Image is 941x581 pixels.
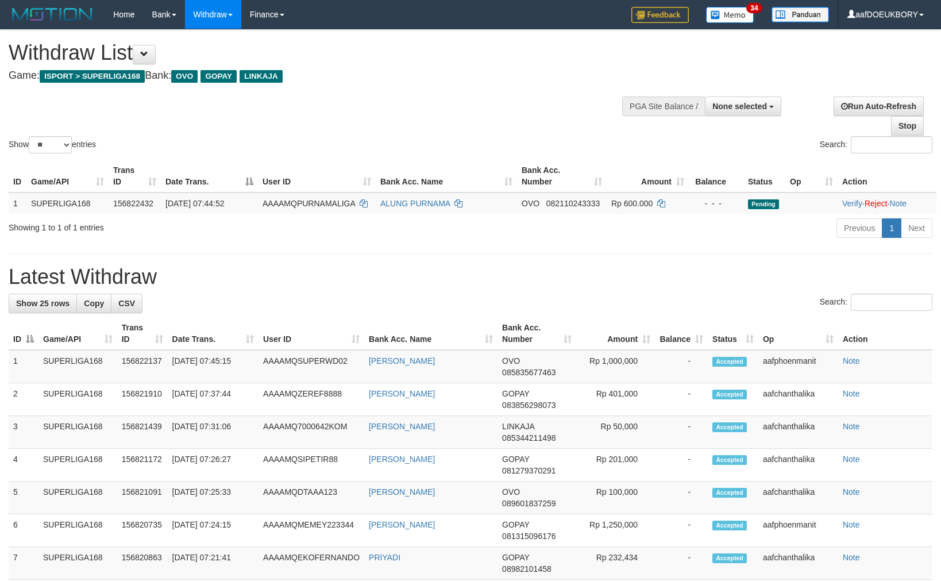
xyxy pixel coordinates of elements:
[111,294,142,313] a: CSV
[706,7,754,23] img: Button%20Memo.svg
[26,193,109,214] td: SUPERLIGA168
[38,547,117,580] td: SUPERLIGA168
[758,547,838,580] td: aafchanthalika
[843,553,860,562] a: Note
[258,160,376,193] th: User ID: activate to sort column ascending
[38,317,117,350] th: Game/API: activate to sort column ascending
[576,449,655,482] td: Rp 201,000
[16,299,70,308] span: Show 25 rows
[117,449,168,482] td: 156821172
[38,383,117,416] td: SUPERLIGA168
[502,466,556,475] span: Copy 081279370291 to clipboard
[758,449,838,482] td: aafchanthalika
[168,317,259,350] th: Date Trans.: activate to sort column ascending
[38,416,117,449] td: SUPERLIGA168
[758,416,838,449] td: aafchanthalika
[369,487,435,497] a: [PERSON_NAME]
[889,199,907,208] a: Note
[712,488,747,498] span: Accepted
[38,514,117,547] td: SUPERLIGA168
[689,160,743,193] th: Balance
[369,356,435,365] a: [PERSON_NAME]
[758,514,838,547] td: aafphoenmanit
[369,389,435,398] a: [PERSON_NAME]
[9,41,616,64] h1: Withdraw List
[117,383,168,416] td: 156821910
[502,356,520,365] span: OVO
[820,136,932,153] label: Search:
[502,532,556,541] span: Copy 081315096176 to clipboard
[498,317,576,350] th: Bank Acc. Number: activate to sort column ascending
[502,499,556,508] span: Copy 089601837259 to clipboard
[259,547,364,580] td: AAAAMQEKOFERNANDO
[655,317,708,350] th: Balance: activate to sort column ascending
[758,383,838,416] td: aafchanthalika
[168,383,259,416] td: [DATE] 07:37:44
[369,455,435,464] a: [PERSON_NAME]
[834,97,924,116] a: Run Auto-Refresh
[38,350,117,383] td: SUPERLIGA168
[502,520,529,529] span: GOPAY
[118,299,135,308] span: CSV
[655,350,708,383] td: -
[117,514,168,547] td: 156820735
[9,383,38,416] td: 2
[161,160,258,193] th: Date Trans.: activate to sort column descending
[502,553,529,562] span: GOPAY
[748,199,779,209] span: Pending
[9,294,77,313] a: Show 25 rows
[9,217,384,233] div: Showing 1 to 1 of 1 entries
[168,416,259,449] td: [DATE] 07:31:06
[882,218,901,238] a: 1
[901,218,932,238] a: Next
[607,160,689,193] th: Amount: activate to sort column ascending
[843,389,860,398] a: Note
[843,455,860,464] a: Note
[38,482,117,514] td: SUPERLIGA168
[171,70,198,83] span: OVO
[655,383,708,416] td: -
[631,7,689,23] img: Feedback.jpg
[40,70,145,83] span: ISPORT > SUPERLIGA168
[109,160,161,193] th: Trans ID: activate to sort column ascending
[38,449,117,482] td: SUPERLIGA168
[843,422,860,431] a: Note
[838,193,936,214] td: · ·
[843,487,860,497] a: Note
[502,422,534,431] span: LINKAJA
[712,455,747,465] span: Accepted
[369,520,435,529] a: [PERSON_NAME]
[263,199,355,208] span: AAAAMQPURNAMALIGA
[785,160,838,193] th: Op: activate to sort column ascending
[168,449,259,482] td: [DATE] 07:26:27
[259,482,364,514] td: AAAAMQDTAAA123
[259,449,364,482] td: AAAAMQSIPETIR88
[259,317,364,350] th: User ID: activate to sort column ascending
[9,136,96,153] label: Show entries
[259,514,364,547] td: AAAAMQMEMEY223344
[842,199,862,208] a: Verify
[502,401,556,410] span: Copy 083856298073 to clipboard
[836,218,882,238] a: Previous
[576,383,655,416] td: Rp 401,000
[9,416,38,449] td: 3
[165,199,224,208] span: [DATE] 07:44:52
[84,299,104,308] span: Copy
[9,482,38,514] td: 5
[772,7,829,22] img: panduan.png
[502,433,556,443] span: Copy 085344211498 to clipboard
[576,482,655,514] td: Rp 100,000
[117,416,168,449] td: 156821439
[693,198,739,209] div: - - -
[369,553,400,562] a: PRIYADI
[9,350,38,383] td: 1
[758,350,838,383] td: aafphoenmanit
[576,514,655,547] td: Rp 1,250,000
[843,520,860,529] a: Note
[746,3,762,13] span: 34
[546,199,600,208] span: Copy 082110243333 to clipboard
[655,449,708,482] td: -
[758,482,838,514] td: aafchanthalika
[168,350,259,383] td: [DATE] 07:45:15
[851,294,932,311] input: Search:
